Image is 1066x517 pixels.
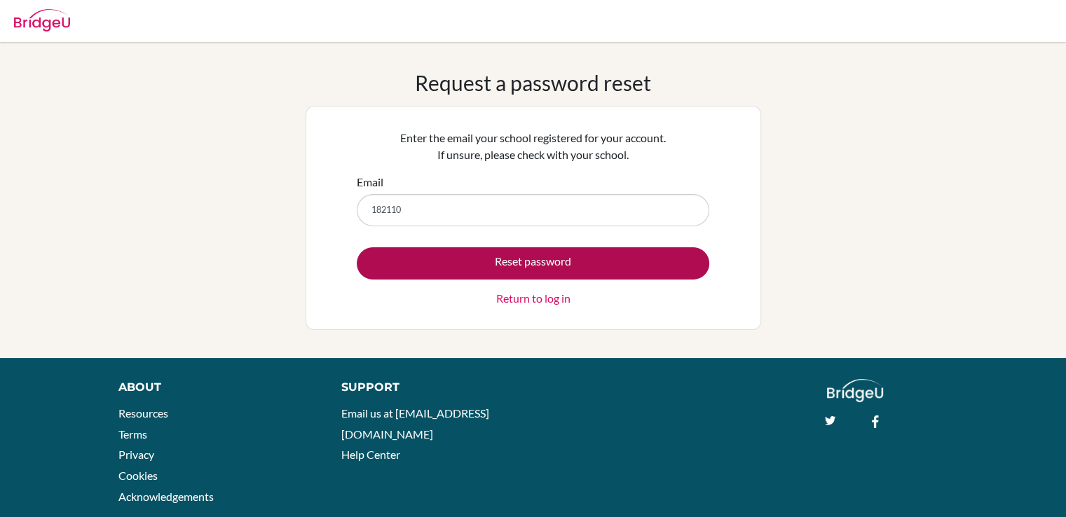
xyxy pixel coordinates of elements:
a: Privacy [118,448,154,461]
a: Return to log in [496,290,570,307]
p: Enter the email your school registered for your account. If unsure, please check with your school. [357,130,709,163]
a: Cookies [118,469,158,482]
a: Acknowledgements [118,490,214,503]
button: Reset password [357,247,709,280]
div: Support [341,379,518,396]
a: Help Center [341,448,400,461]
img: Bridge-U [14,9,70,32]
a: Terms [118,427,147,441]
img: logo_white@2x-f4f0deed5e89b7ecb1c2cc34c3e3d731f90f0f143d5ea2071677605dd97b5244.png [827,379,884,402]
h1: Request a password reset [415,70,651,95]
a: Email us at [EMAIL_ADDRESS][DOMAIN_NAME] [341,406,489,441]
div: About [118,379,310,396]
label: Email [357,174,383,191]
a: Resources [118,406,168,420]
